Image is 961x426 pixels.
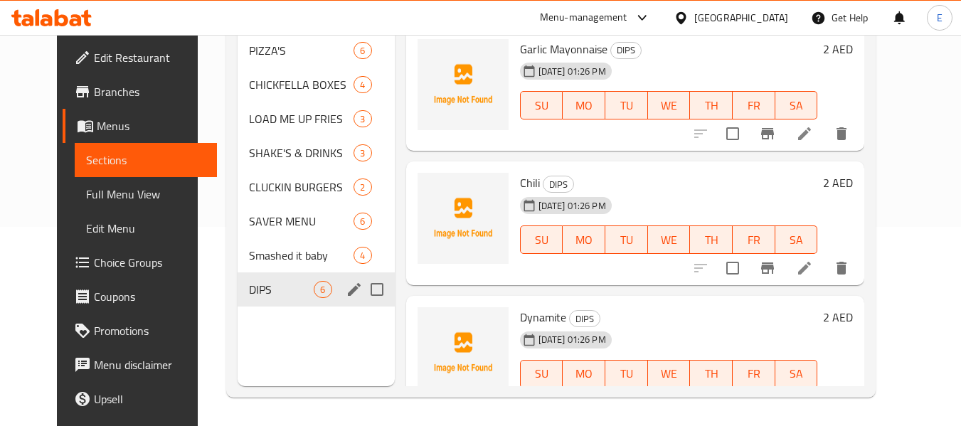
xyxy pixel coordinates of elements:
[418,307,509,398] img: Dynamite
[611,95,642,116] span: TU
[94,356,206,373] span: Menu disclaimer
[75,211,218,245] a: Edit Menu
[654,95,685,116] span: WE
[543,176,573,193] span: DIPS
[526,95,558,116] span: SU
[418,39,509,130] img: Garlic Mayonnaise
[249,144,354,161] span: SHAKE'S & DRINKS
[520,307,566,328] span: Dynamite
[696,230,727,250] span: TH
[354,76,371,93] div: items
[648,91,691,119] button: WE
[63,314,218,348] a: Promotions
[63,348,218,382] a: Menu disclaimer
[63,382,218,416] a: Upsell
[520,225,563,254] button: SU
[605,91,648,119] button: TU
[354,215,371,228] span: 6
[238,204,394,238] div: SAVER MENU6
[238,28,394,312] nav: Menu sections
[750,251,785,285] button: Branch-specific-item
[354,112,371,126] span: 3
[354,213,371,230] div: items
[86,220,206,237] span: Edit Menu
[238,68,394,102] div: CHICKFELLA BOXES4
[563,225,605,254] button: MO
[86,186,206,203] span: Full Menu View
[533,65,612,78] span: [DATE] 01:26 PM
[526,230,558,250] span: SU
[238,238,394,272] div: Smashed it baby4
[690,91,733,119] button: TH
[314,283,331,297] span: 6
[344,279,365,300] button: edit
[249,179,354,196] div: CLUCKIN BURGERS
[249,247,354,264] span: Smashed it baby
[418,173,509,264] img: Chili
[238,272,394,307] div: DIPS6edit
[824,251,859,285] button: delete
[648,360,691,388] button: WE
[611,363,642,384] span: TU
[354,78,371,92] span: 4
[249,42,354,59] span: PIZZA'S
[696,363,727,384] span: TH
[823,173,853,193] h6: 2 AED
[654,363,685,384] span: WE
[63,75,218,109] a: Branches
[750,385,785,420] button: Branch-specific-item
[520,91,563,119] button: SU
[733,360,775,388] button: FR
[354,42,371,59] div: items
[238,33,394,68] div: PIZZA'S6
[568,230,600,250] span: MO
[520,38,607,60] span: Garlic Mayonnaise
[696,95,727,116] span: TH
[610,42,642,59] div: DIPS
[354,147,371,160] span: 3
[249,76,354,93] span: CHICKFELLA BOXES
[570,311,600,327] span: DIPS
[63,279,218,314] a: Coupons
[569,310,600,327] div: DIPS
[690,360,733,388] button: TH
[823,39,853,59] h6: 2 AED
[690,225,733,254] button: TH
[63,41,218,75] a: Edit Restaurant
[568,363,600,384] span: MO
[520,360,563,388] button: SU
[94,49,206,66] span: Edit Restaurant
[94,390,206,408] span: Upsell
[718,253,748,283] span: Select to update
[354,249,371,262] span: 4
[611,230,642,250] span: TU
[63,245,218,279] a: Choice Groups
[354,44,371,58] span: 6
[824,117,859,151] button: delete
[563,360,605,388] button: MO
[354,110,371,127] div: items
[718,119,748,149] span: Select to update
[94,83,206,100] span: Branches
[354,179,371,196] div: items
[738,95,770,116] span: FR
[238,170,394,204] div: CLUCKIN BURGERS2
[568,95,600,116] span: MO
[63,109,218,143] a: Menus
[824,385,859,420] button: delete
[533,333,612,346] span: [DATE] 01:26 PM
[540,9,627,26] div: Menu-management
[654,230,685,250] span: WE
[694,10,788,26] div: [GEOGRAPHIC_DATA]
[605,360,648,388] button: TU
[781,95,812,116] span: SA
[738,363,770,384] span: FR
[738,230,770,250] span: FR
[249,281,314,298] span: DIPS
[750,117,785,151] button: Branch-specific-item
[781,230,812,250] span: SA
[526,363,558,384] span: SU
[796,125,813,142] a: Edit menu item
